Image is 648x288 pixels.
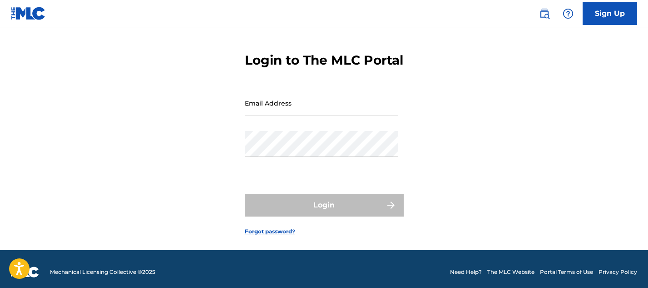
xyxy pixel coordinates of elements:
a: Public Search [535,5,554,23]
a: Sign Up [583,2,637,25]
a: Need Help? [450,268,482,276]
a: Portal Terms of Use [540,268,593,276]
h3: Login to The MLC Portal [245,52,403,68]
img: MLC Logo [11,7,46,20]
img: help [563,8,574,19]
a: Forgot password? [245,227,295,236]
img: search [539,8,550,19]
a: Privacy Policy [599,268,637,276]
a: The MLC Website [487,268,534,276]
span: Mechanical Licensing Collective © 2025 [50,268,155,276]
div: Help [559,5,577,23]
